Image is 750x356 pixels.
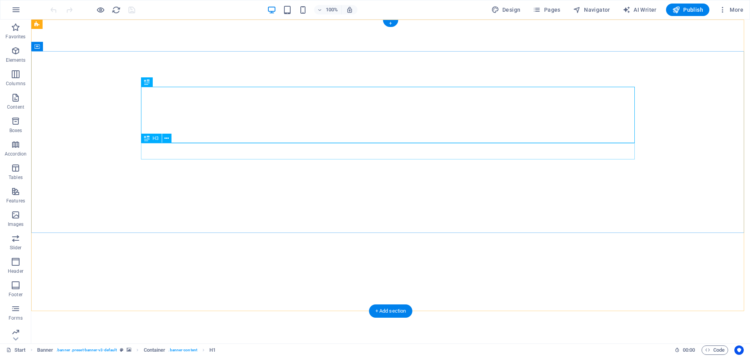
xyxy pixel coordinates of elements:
[716,4,746,16] button: More
[734,345,744,355] button: Usercentrics
[533,6,560,14] span: Pages
[56,345,117,355] span: . banner .preset-banner-v3-default
[383,20,398,27] div: +
[488,4,524,16] button: Design
[702,345,728,355] button: Code
[620,4,660,16] button: AI Writer
[705,345,725,355] span: Code
[623,6,657,14] span: AI Writer
[688,347,689,353] span: :
[168,345,197,355] span: . banner-content
[675,345,695,355] h6: Session time
[8,268,23,274] p: Header
[96,5,105,14] button: Click here to leave preview mode and continue editing
[672,6,703,14] span: Publish
[209,345,216,355] span: Click to select. Double-click to edit
[530,4,563,16] button: Pages
[6,81,25,87] p: Columns
[9,174,23,181] p: Tables
[37,345,216,355] nav: breadcrumb
[570,4,613,16] button: Navigator
[9,292,23,298] p: Footer
[153,136,159,141] span: H3
[6,57,26,63] p: Elements
[127,348,131,352] i: This element contains a background
[7,104,24,110] p: Content
[369,304,412,318] div: + Add section
[10,245,22,251] p: Slider
[314,5,342,14] button: 100%
[666,4,709,16] button: Publish
[144,345,166,355] span: Click to select. Double-click to edit
[491,6,521,14] span: Design
[111,5,121,14] button: reload
[6,198,25,204] p: Features
[326,5,338,14] h6: 100%
[9,315,23,321] p: Forms
[719,6,743,14] span: More
[683,345,695,355] span: 00 00
[9,127,22,134] p: Boxes
[112,5,121,14] i: Reload page
[5,151,27,157] p: Accordion
[346,6,353,13] i: On resize automatically adjust zoom level to fit chosen device.
[120,348,123,352] i: This element is a customizable preset
[488,4,524,16] div: Design (Ctrl+Alt+Y)
[8,221,24,227] p: Images
[6,345,26,355] a: Click to cancel selection. Double-click to open Pages
[5,34,25,40] p: Favorites
[37,345,54,355] span: Click to select. Double-click to edit
[573,6,610,14] span: Navigator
